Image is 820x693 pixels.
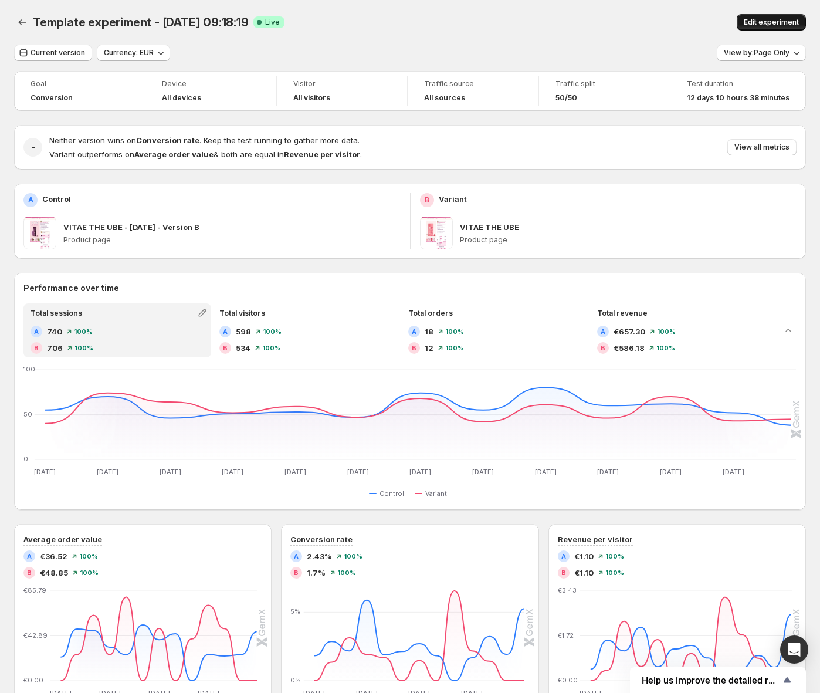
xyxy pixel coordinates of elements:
[642,675,780,686] span: Help us improve the detailed report for A/B campaigns
[425,342,433,354] span: 12
[79,553,98,560] span: 100 %
[23,365,35,373] text: 100
[23,631,48,640] text: €42.89
[219,309,265,317] span: Total visitors
[23,455,28,463] text: 0
[601,344,605,351] h2: B
[723,468,744,476] text: [DATE]
[445,344,464,351] span: 100 %
[293,93,330,103] h4: All visitors
[409,468,431,476] text: [DATE]
[379,489,404,498] span: Control
[425,326,433,337] span: 18
[744,18,799,27] span: Edit experiment
[42,193,71,205] p: Control
[31,309,82,317] span: Total sessions
[34,344,39,351] h2: B
[284,468,306,476] text: [DATE]
[558,676,578,684] text: €0.00
[222,468,243,476] text: [DATE]
[40,550,67,562] span: €36.52
[49,150,362,159] span: Variant outperforms on & both are equal in .
[535,468,557,476] text: [DATE]
[31,48,85,58] span: Current version
[47,342,63,354] span: 706
[424,79,522,89] span: Traffic source
[236,342,250,354] span: 534
[23,586,46,594] text: €85.79
[23,533,102,545] h3: Average order value
[134,150,214,159] strong: Average order value
[424,78,522,104] a: Traffic sourceAll sources
[780,322,797,339] button: Collapse chart
[31,79,128,89] span: Goal
[574,550,594,562] span: €1.10
[34,328,39,335] h2: A
[717,45,806,61] button: View by:Page Only
[460,221,519,233] p: VITAE THE UBE
[47,326,62,337] span: 740
[223,344,228,351] h2: B
[555,78,653,104] a: Traffic split50/50
[408,309,453,317] span: Total orders
[63,221,199,233] p: VITAE THE UBE - [DATE] - Version B
[290,676,301,684] text: 0%
[97,468,118,476] text: [DATE]
[290,533,353,545] h3: Conversion rate
[80,569,99,576] span: 100 %
[460,235,797,245] p: Product page
[737,14,806,31] button: Edit experiment
[23,282,797,294] h2: Performance over time
[162,78,260,104] a: DeviceAll devices
[657,328,676,335] span: 100 %
[734,143,789,152] span: View all metrics
[290,607,300,616] text: 5%
[642,673,794,687] button: Show survey - Help us improve the detailed report for A/B campaigns
[136,136,199,145] strong: Conversion rate
[605,569,624,576] span: 100 %
[23,410,32,418] text: 50
[307,550,332,562] span: 2.43%
[605,553,624,560] span: 100 %
[74,344,93,351] span: 100 %
[263,328,282,335] span: 100 %
[780,635,808,664] div: Open Intercom Messenger
[27,569,32,576] h2: B
[412,344,416,351] h2: B
[97,45,170,61] button: Currency: EUR
[307,567,326,579] span: 1.7%
[104,48,154,58] span: Currency: EUR
[424,93,465,103] h4: All sources
[40,567,68,579] span: €48.85
[14,14,31,31] button: Back
[223,328,228,335] h2: A
[160,468,181,476] text: [DATE]
[31,78,128,104] a: GoalConversion
[347,468,369,476] text: [DATE]
[561,569,566,576] h2: B
[660,468,682,476] text: [DATE]
[597,309,648,317] span: Total revenue
[294,569,299,576] h2: B
[687,79,789,89] span: Test duration
[236,326,251,337] span: 598
[49,136,360,145] span: Neither version wins on . Keep the test running to gather more data.
[369,486,409,501] button: Control
[558,533,633,545] h3: Revenue per visitor
[63,235,401,245] p: Product page
[574,567,594,579] span: €1.10
[412,328,416,335] h2: A
[23,217,56,249] img: VITAE THE UBE - 22.08.25 - Version B
[74,328,93,335] span: 100 %
[687,78,789,104] a: Test duration12 days 10 hours 38 minutes
[614,342,645,354] span: €586.18
[262,344,281,351] span: 100 %
[33,15,249,29] span: Template experiment - [DATE] 09:18:19
[724,48,789,58] span: View by: Page Only
[420,217,453,249] img: VITAE THE UBE
[555,79,653,89] span: Traffic split
[439,193,467,205] p: Variant
[472,468,494,476] text: [DATE]
[597,468,619,476] text: [DATE]
[687,93,789,103] span: 12 days 10 hours 38 minutes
